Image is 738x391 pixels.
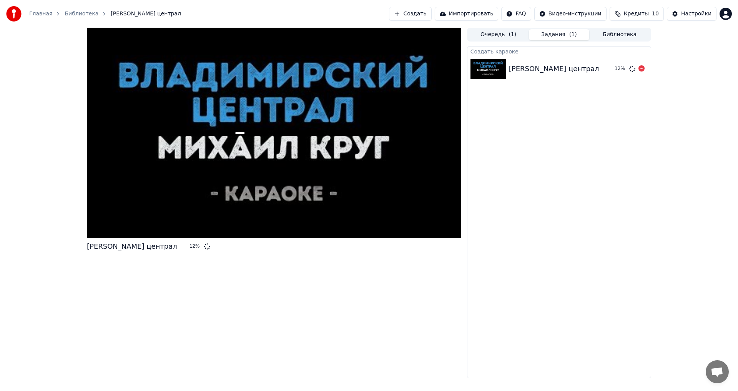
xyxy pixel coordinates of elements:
[706,360,729,383] a: Открытый чат
[667,7,716,21] button: Настройки
[610,7,664,21] button: Кредиты10
[29,10,52,18] a: Главная
[509,63,599,74] div: [PERSON_NAME] централ
[652,10,659,18] span: 10
[589,29,650,40] button: Библиотека
[389,7,431,21] button: Создать
[501,7,531,21] button: FAQ
[569,31,577,38] span: ( 1 )
[624,10,649,18] span: Кредиты
[615,66,626,72] div: 12 %
[435,7,499,21] button: Импортировать
[87,241,177,252] div: [PERSON_NAME] централ
[509,31,516,38] span: ( 1 )
[189,243,201,250] div: 12 %
[111,10,181,18] span: [PERSON_NAME] централ
[65,10,98,18] a: Библиотека
[681,10,711,18] div: Настройки
[529,29,590,40] button: Задания
[29,10,181,18] nav: breadcrumb
[6,6,22,22] img: youka
[534,7,607,21] button: Видео-инструкции
[467,47,651,56] div: Создать караоке
[468,29,529,40] button: Очередь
